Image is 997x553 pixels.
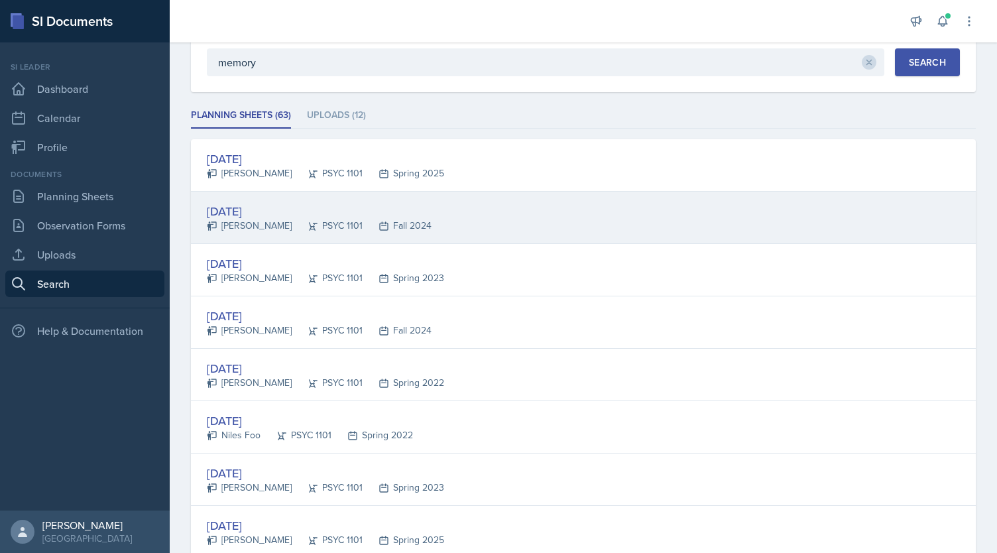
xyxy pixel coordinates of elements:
[207,324,292,338] div: [PERSON_NAME]
[207,517,444,534] div: [DATE]
[42,532,132,545] div: [GEOGRAPHIC_DATA]
[207,307,432,325] div: [DATE]
[331,428,413,442] div: Spring 2022
[261,428,331,442] div: PSYC 1101
[363,376,444,390] div: Spring 2022
[292,271,363,285] div: PSYC 1101
[363,481,444,495] div: Spring 2023
[5,105,164,131] a: Calendar
[207,412,413,430] div: [DATE]
[42,519,132,532] div: [PERSON_NAME]
[895,48,960,76] button: Search
[207,481,292,495] div: [PERSON_NAME]
[909,57,946,68] div: Search
[5,76,164,102] a: Dashboard
[207,464,444,482] div: [DATE]
[5,134,164,160] a: Profile
[363,533,444,547] div: Spring 2025
[207,359,444,377] div: [DATE]
[5,318,164,344] div: Help & Documentation
[292,533,363,547] div: PSYC 1101
[207,255,444,273] div: [DATE]
[207,202,432,220] div: [DATE]
[5,183,164,210] a: Planning Sheets
[292,324,363,338] div: PSYC 1101
[5,168,164,180] div: Documents
[5,271,164,297] a: Search
[207,150,444,168] div: [DATE]
[307,103,366,129] li: Uploads (12)
[207,48,884,76] input: Enter search phrase
[207,219,292,233] div: [PERSON_NAME]
[5,241,164,268] a: Uploads
[363,324,432,338] div: Fall 2024
[363,271,444,285] div: Spring 2023
[292,376,363,390] div: PSYC 1101
[207,271,292,285] div: [PERSON_NAME]
[292,481,363,495] div: PSYC 1101
[5,212,164,239] a: Observation Forms
[5,61,164,73] div: Si leader
[207,428,261,442] div: Niles Foo
[207,533,292,547] div: [PERSON_NAME]
[292,219,363,233] div: PSYC 1101
[207,376,292,390] div: [PERSON_NAME]
[363,219,432,233] div: Fall 2024
[292,166,363,180] div: PSYC 1101
[363,166,444,180] div: Spring 2025
[207,166,292,180] div: [PERSON_NAME]
[191,103,291,129] li: Planning Sheets (63)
